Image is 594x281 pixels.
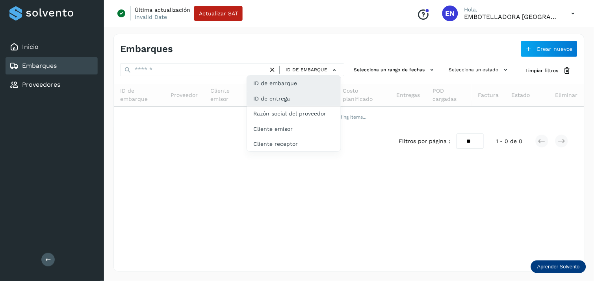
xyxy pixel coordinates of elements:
div: Embarques [6,57,98,74]
p: Última actualización [135,6,190,13]
p: Invalid Date [135,13,167,20]
div: Proveedores [6,76,98,93]
div: Razón social del proveedor [247,106,341,121]
a: Inicio [22,43,39,50]
div: Cliente receptor [247,136,341,151]
div: Cliente emisor [247,121,341,136]
p: Aprender Solvento [537,264,580,270]
p: Hola, [464,6,559,13]
span: Actualizar SAT [199,11,238,16]
div: ID de entrega [247,91,341,106]
a: Proveedores [22,81,60,88]
div: Aprender Solvento [531,261,586,273]
div: Inicio [6,38,98,56]
a: Embarques [22,62,57,69]
p: EMBOTELLADORA NIAGARA DE MEXICO [464,13,559,20]
button: Actualizar SAT [194,6,243,21]
div: ID de embarque [247,76,341,91]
